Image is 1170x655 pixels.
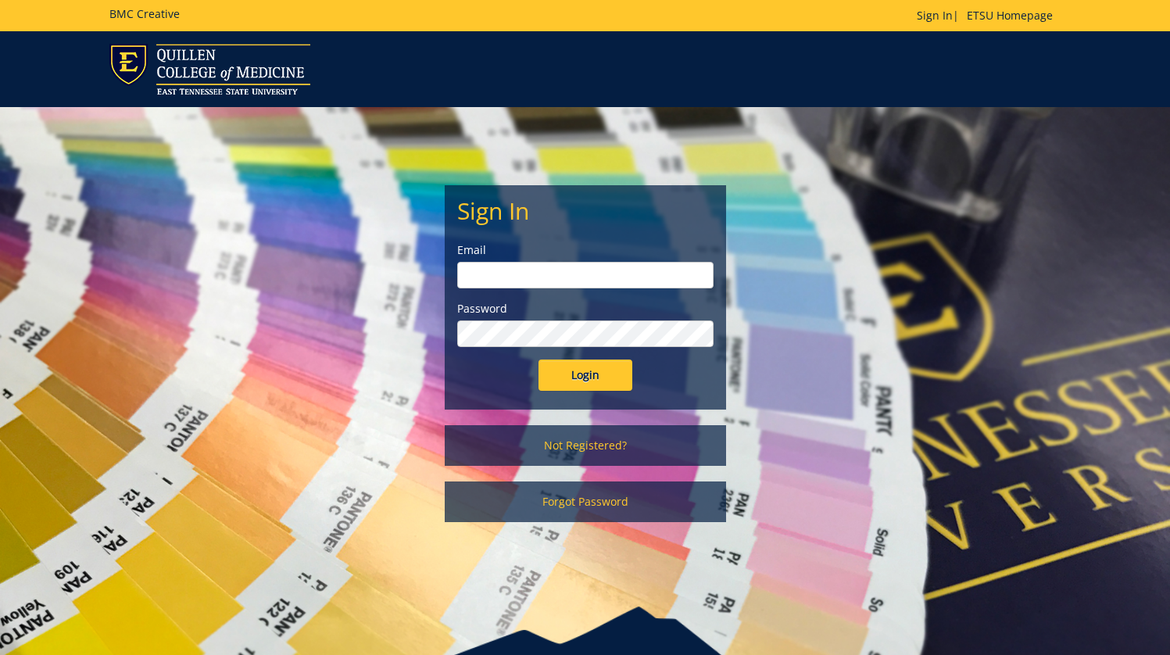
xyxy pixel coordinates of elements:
h2: Sign In [457,198,714,224]
label: Password [457,301,714,317]
h5: BMC Creative [109,8,180,20]
a: Forgot Password [445,481,726,522]
p: | [917,8,1061,23]
a: ETSU Homepage [959,8,1061,23]
label: Email [457,242,714,258]
img: ETSU logo [109,44,310,95]
a: Sign In [917,8,953,23]
a: Not Registered? [445,425,726,466]
input: Login [538,360,632,391]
